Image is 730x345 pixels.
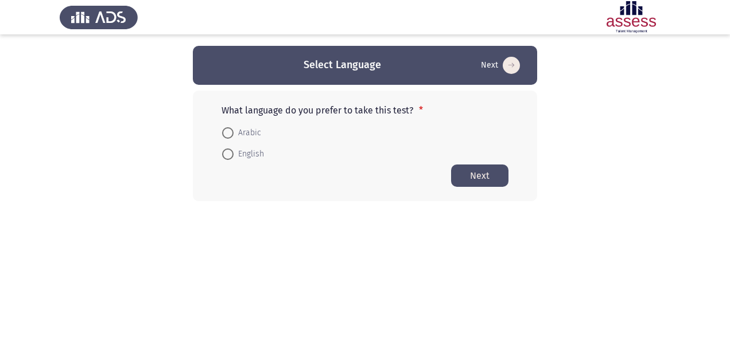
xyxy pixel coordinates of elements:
span: English [234,147,264,161]
p: What language do you prefer to take this test? [222,105,508,116]
img: Assessment logo of ASSESS Focus 4 Modules (EN/AR) - RME - Intermediate [592,1,670,33]
h3: Select Language [304,58,381,72]
button: Start assessment [477,56,523,75]
span: Arabic [234,126,261,140]
img: Assess Talent Management logo [60,1,138,33]
button: Start assessment [451,164,508,187]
